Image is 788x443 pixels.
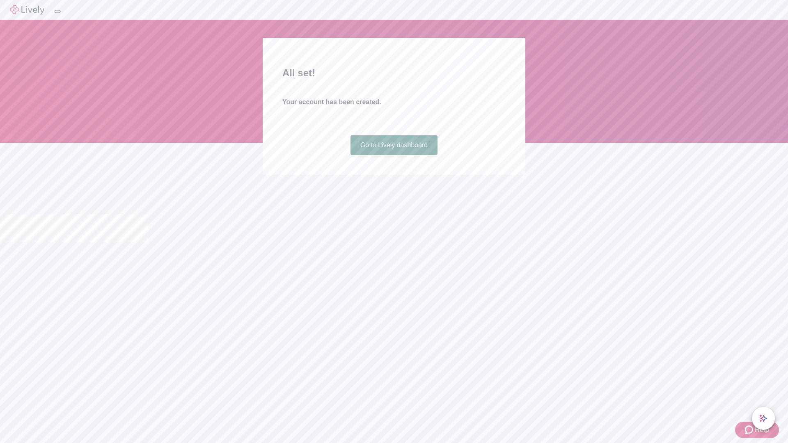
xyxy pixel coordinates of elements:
[282,66,506,80] h2: All set!
[752,407,775,430] button: chat
[755,425,769,435] span: Help
[54,10,61,13] button: Log out
[759,414,767,422] svg: Lively AI Assistant
[745,425,755,435] svg: Zendesk support icon
[350,135,438,155] a: Go to Lively dashboard
[282,97,506,107] h4: Your account has been created.
[735,422,779,438] button: Zendesk support iconHelp
[10,5,44,15] img: Lively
